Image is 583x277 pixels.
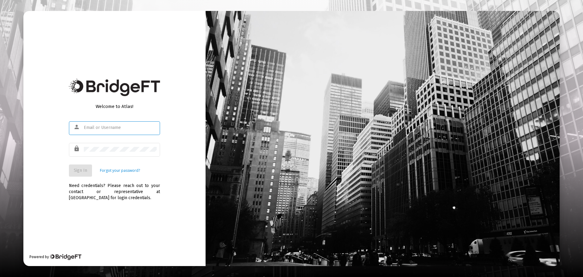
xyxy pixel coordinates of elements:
img: Bridge Financial Technology Logo [49,254,81,260]
input: Email or Username [84,125,157,130]
span: Sign In [74,168,87,173]
div: Welcome to Atlas! [69,103,160,109]
a: Forgot your password? [100,168,140,174]
button: Sign In [69,164,92,177]
mat-icon: person [73,123,81,131]
mat-icon: lock [73,145,81,152]
div: Powered by [29,254,81,260]
img: Bridge Financial Technology Logo [69,79,160,96]
div: Need credentials? Please reach out to your contact or representative at [GEOGRAPHIC_DATA] for log... [69,177,160,201]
